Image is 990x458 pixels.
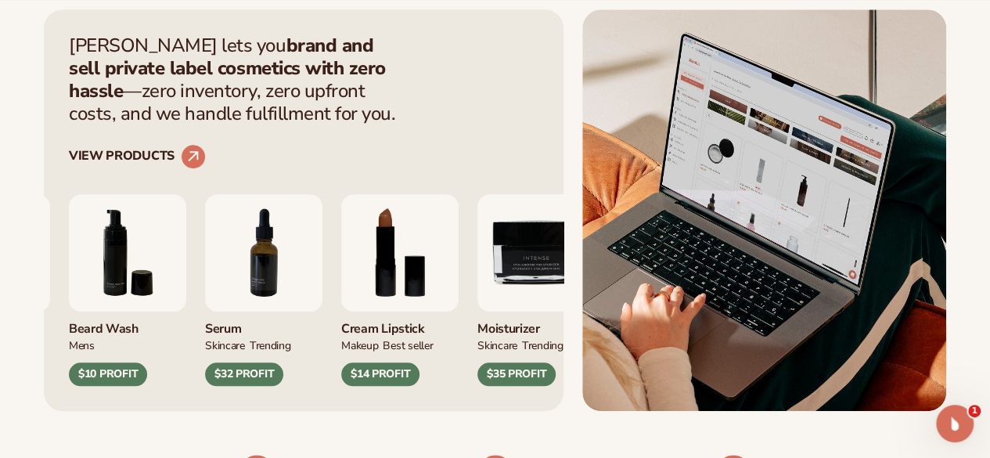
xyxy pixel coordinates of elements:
[341,194,459,387] div: 8 / 9
[477,362,556,386] div: $35 PROFIT
[205,337,245,353] div: SKINCARE
[477,312,595,337] div: Moisturizer
[69,33,386,103] strong: brand and sell private label cosmetics with zero hassle
[968,405,981,417] span: 1
[477,194,595,387] div: 9 / 9
[383,337,433,353] div: BEST SELLER
[477,194,595,312] img: Moisturizer.
[341,312,459,337] div: Cream Lipstick
[341,194,459,312] img: Luxury cream lipstick.
[477,337,517,353] div: SKINCARE
[341,337,378,353] div: MAKEUP
[250,337,291,353] div: TRENDING
[205,312,322,337] div: Serum
[205,194,322,387] div: 7 / 9
[69,194,186,312] img: Foaming beard wash.
[69,362,147,386] div: $10 PROFIT
[69,194,186,387] div: 6 / 9
[205,362,283,386] div: $32 PROFIT
[522,337,563,353] div: TRENDING
[582,9,946,411] img: Shopify Image 5
[936,405,974,442] iframe: Intercom live chat
[341,362,419,386] div: $14 PROFIT
[69,34,405,124] p: [PERSON_NAME] lets you —zero inventory, zero upfront costs, and we handle fulfillment for you.
[69,312,186,337] div: Beard Wash
[205,194,322,312] img: Collagen and retinol serum.
[69,337,95,353] div: mens
[69,144,206,169] a: VIEW PRODUCTS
